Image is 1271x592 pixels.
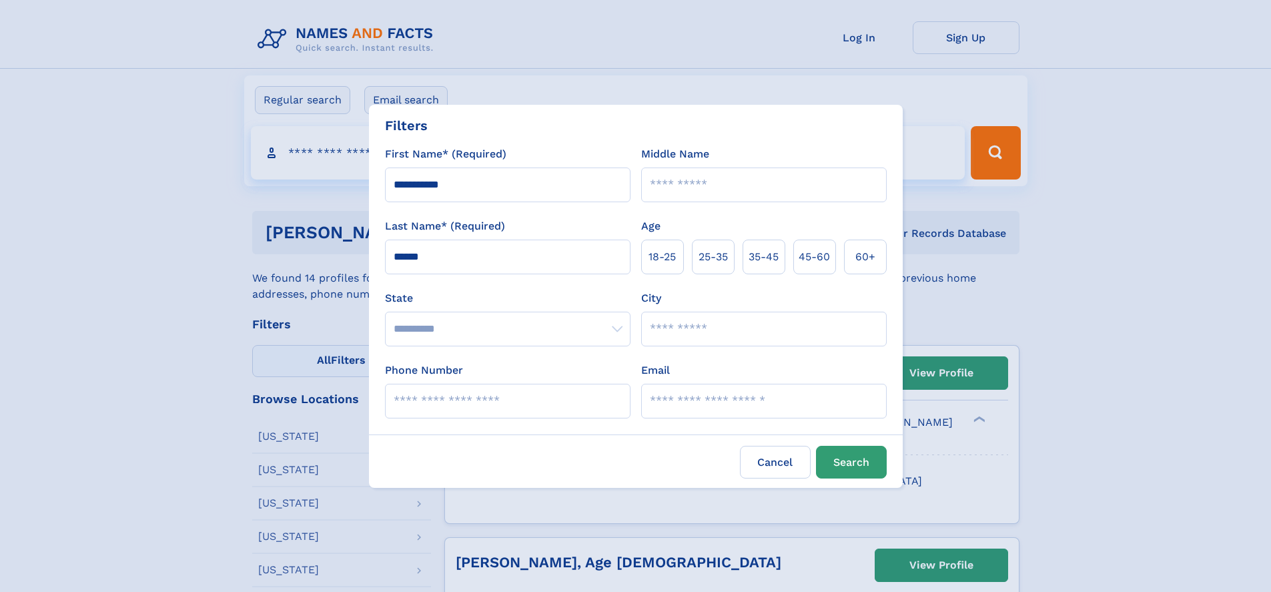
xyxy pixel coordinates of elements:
label: Cancel [740,446,811,479]
label: State [385,290,630,306]
label: Phone Number [385,362,463,378]
button: Search [816,446,887,479]
span: 45‑60 [799,249,830,265]
label: Email [641,362,670,378]
label: Age [641,218,661,234]
label: City [641,290,661,306]
span: 18‑25 [649,249,676,265]
label: Last Name* (Required) [385,218,505,234]
label: First Name* (Required) [385,146,506,162]
span: 35‑45 [749,249,779,265]
div: Filters [385,115,428,135]
span: 60+ [855,249,875,265]
span: 25‑35 [699,249,728,265]
label: Middle Name [641,146,709,162]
